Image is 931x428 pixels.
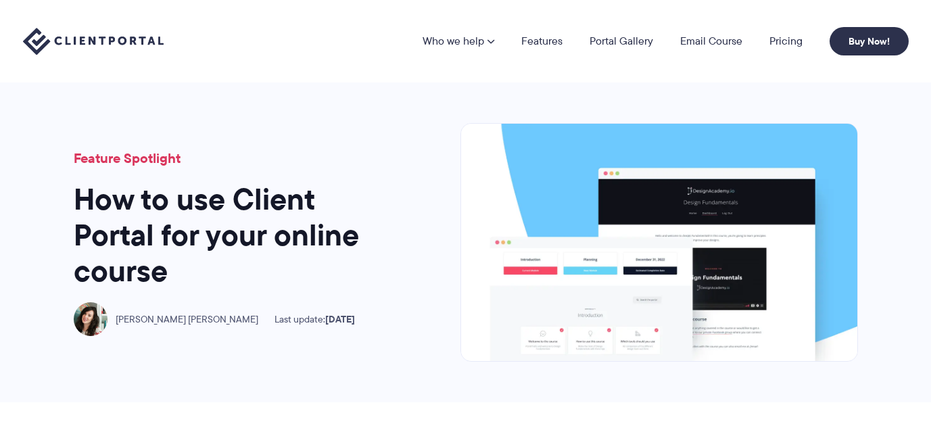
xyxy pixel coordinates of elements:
[521,36,563,47] a: Features
[680,36,742,47] a: Email Course
[830,27,909,55] a: Buy Now!
[590,36,653,47] a: Portal Gallery
[116,314,258,325] span: [PERSON_NAME] [PERSON_NAME]
[325,312,355,327] time: [DATE]
[274,314,355,325] span: Last update:
[423,36,494,47] a: Who we help
[74,148,181,168] a: Feature Spotlight
[769,36,803,47] a: Pricing
[74,182,398,289] h1: How to use Client Portal for your online course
